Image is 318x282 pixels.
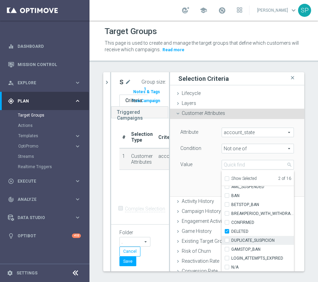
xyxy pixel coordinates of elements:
span: DELETED [231,229,294,234]
div: OptiPromo [18,144,74,148]
h3: Selection Criteria [178,75,229,83]
i: mode_edit [125,78,131,86]
span: BREAKPERIOD_WITH_WITHDRAW [231,211,294,216]
th: # [119,127,128,148]
span: Risk of Churn [182,248,211,254]
span: Reactivation Rate [182,258,219,264]
div: Execute [8,178,74,184]
div: Data Studio [8,215,74,221]
button: play_circle_outline Execute keyboard_arrow_right [8,178,81,184]
label: : [165,79,166,85]
h1: Target Groups [105,26,157,36]
span: Conversion Rate [182,268,218,274]
button: Notes & Tags [132,88,161,96]
a: Dashboard [18,37,81,55]
h2: Sanja test [119,78,124,86]
a: Settings [17,271,38,275]
span: Customer Attributes [182,110,225,116]
span: This page is used to create and manage the target groups that define which customers will receive... [105,40,299,52]
i: lightbulb [8,233,14,239]
div: OptiPromo [18,141,89,151]
a: Mission Control [18,55,81,74]
th: Selection Type [128,127,156,148]
div: SP [298,4,311,17]
a: Triggered Campaigns [111,106,168,118]
button: Save [119,257,136,266]
a: Criteria [119,95,148,107]
i: keyboard_arrow_right [74,133,81,139]
span: Execute [18,179,74,183]
span: account_state Equals SUSPENDED [158,153,189,159]
span: Show Selected [231,176,257,181]
i: person_search [8,80,14,86]
span: OptiPromo [18,144,67,148]
div: Analyze [8,196,74,203]
i: chevron_right [104,79,110,86]
div: track_changes Analyze keyboard_arrow_right [8,197,81,202]
button: Read more [162,46,185,54]
button: Cancel [119,247,140,256]
i: keyboard_arrow_right [74,98,81,104]
span: AML_SUSPENDED [231,184,294,189]
div: Streams [18,151,89,162]
span: BAN [231,193,294,198]
i: keyboard_arrow_right [74,196,81,203]
span: GAMSTOP_BAN [231,247,294,252]
div: Templates [18,131,89,141]
button: Data Studio keyboard_arrow_right [8,215,81,220]
td: 1 [119,148,128,170]
label: Complex Selection [125,206,165,212]
a: [PERSON_NAME]keyboard_arrow_down [256,5,298,15]
i: gps_fixed [8,98,14,104]
i: close [289,73,296,83]
button: chevron_right [103,72,110,93]
i: keyboard_arrow_right [74,178,81,184]
i: keyboard_arrow_right [74,79,81,86]
button: person_search Explore keyboard_arrow_right [8,80,81,86]
i: equalizer [8,43,14,50]
span: search [287,162,292,167]
div: Mission Control [8,55,81,74]
div: Templates [18,134,74,138]
span: Templates [18,134,67,138]
a: Optibot [18,227,72,245]
button: OptiPromo keyboard_arrow_right [18,143,81,149]
span: Explore [18,81,74,85]
div: Plan [8,98,74,104]
lable: Condition [180,145,201,151]
input: Quick find [222,160,294,170]
div: Realtime Triggers [18,162,89,172]
span: Existing Target Group [182,238,228,244]
span: Lifecycle [182,90,201,96]
span: Data Studio [18,216,74,220]
td: Customer Attributes [128,148,156,170]
a: Target Groups [18,112,72,118]
i: keyboard_arrow_right [74,214,81,221]
button: equalizer Dashboard [8,44,81,49]
span: 1 [143,86,147,93]
button: gps_fixed Plan keyboard_arrow_right [8,98,81,104]
span: DUPLICATE_SUSPICION [231,238,294,243]
span: LOGIN_ATTEMPTS_EXPIRED [231,256,294,261]
span: Game History [182,228,212,234]
button: lightbulb Optibot +10 [8,233,81,239]
span: Engagement Activity [182,218,225,224]
span: keyboard_arrow_down [290,7,297,14]
button: Mission Control [8,62,81,67]
div: Actions [18,120,89,131]
a: Actions [18,123,72,128]
span: Analyze [18,197,74,202]
button: Templates keyboard_arrow_right [18,133,81,139]
lable: Attribute [180,129,198,135]
div: Target Groups [18,110,89,120]
label: Value [180,161,192,167]
div: +10 [72,234,81,238]
span: Campaign History [182,208,221,214]
span: Plan [18,99,74,103]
